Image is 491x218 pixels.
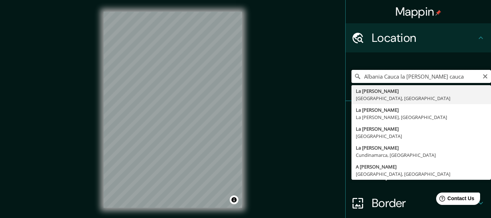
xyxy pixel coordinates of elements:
[356,125,487,132] div: La [PERSON_NAME]
[356,163,487,170] div: A [PERSON_NAME]
[356,144,487,151] div: La [PERSON_NAME]
[351,70,491,83] input: Pick your city or area
[356,106,487,114] div: La [PERSON_NAME]
[372,31,476,45] h4: Location
[356,132,487,140] div: [GEOGRAPHIC_DATA]
[395,4,442,19] h4: Mappin
[346,23,491,52] div: Location
[230,195,238,204] button: Toggle attribution
[372,167,476,181] h4: Layout
[356,170,487,178] div: [GEOGRAPHIC_DATA], [GEOGRAPHIC_DATA]
[356,95,487,102] div: [GEOGRAPHIC_DATA], [GEOGRAPHIC_DATA]
[482,72,488,79] button: Clear
[356,151,487,159] div: Cundinamarca, [GEOGRAPHIC_DATA]
[104,12,242,208] canvas: Map
[435,10,441,16] img: pin-icon.png
[346,130,491,159] div: Style
[372,196,476,210] h4: Border
[356,87,487,95] div: La [PERSON_NAME]
[346,189,491,218] div: Border
[426,190,483,210] iframe: Help widget launcher
[346,101,491,130] div: Pins
[356,114,487,121] div: La [PERSON_NAME], [GEOGRAPHIC_DATA]
[346,159,491,189] div: Layout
